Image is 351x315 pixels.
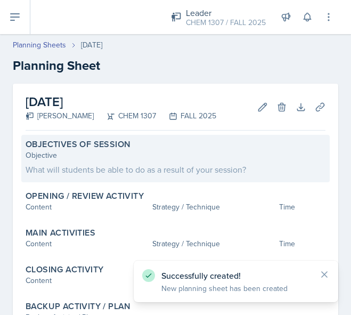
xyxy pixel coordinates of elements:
div: Content [26,201,148,213]
div: [DATE] [81,39,102,51]
h2: [DATE] [26,92,216,111]
div: Objective [26,150,325,161]
div: Time [279,201,325,213]
div: Content [26,238,148,249]
div: What will students be able to do as a result of your session? [26,163,325,176]
div: Time [279,238,325,249]
a: Planning Sheets [13,39,66,51]
p: New planning sheet has been created [161,283,311,294]
div: Strategy / Technique [152,238,275,249]
label: Objectives of Session [26,139,130,150]
div: CHEM 1307 / FALL 2025 [186,17,266,28]
label: Closing Activity [26,264,103,275]
div: Strategy / Technique [152,201,275,213]
div: FALL 2025 [156,110,216,122]
div: Content [26,275,148,286]
label: Backup Activity / Plan [26,301,131,312]
div: CHEM 1307 [94,110,156,122]
label: Opening / Review Activity [26,191,144,201]
p: Successfully created! [161,270,311,281]
div: Leader [186,6,266,19]
div: [PERSON_NAME] [26,110,94,122]
label: Main Activities [26,228,95,238]
h2: Planning Sheet [13,56,338,75]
